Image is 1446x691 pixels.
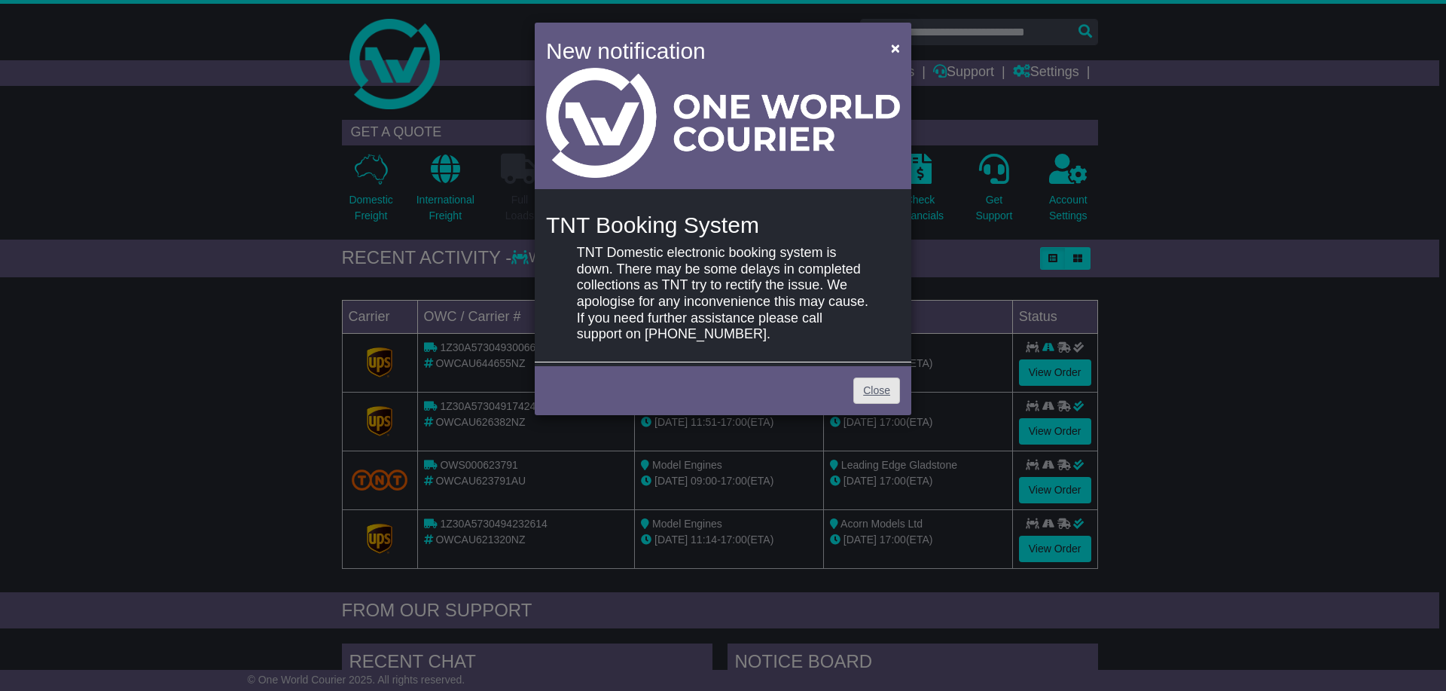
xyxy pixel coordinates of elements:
[546,34,869,68] h4: New notification
[546,68,900,178] img: Light
[577,245,869,343] p: TNT Domestic electronic booking system is down. There may be some delays in completed collections...
[883,32,908,63] button: Close
[891,39,900,57] span: ×
[853,378,900,404] a: Close
[546,212,900,237] h4: TNT Booking System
